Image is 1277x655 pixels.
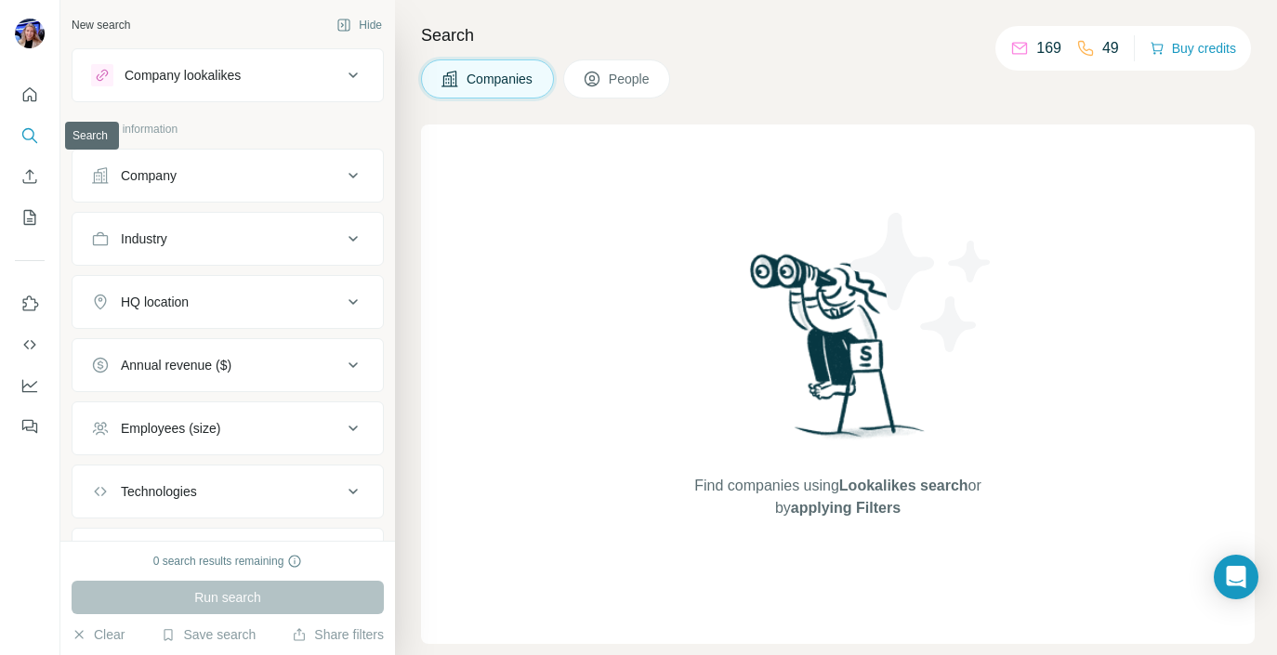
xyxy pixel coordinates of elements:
div: Company lookalikes [125,66,241,85]
button: Use Surfe on LinkedIn [15,287,45,321]
button: Company [72,153,383,198]
div: Employees (size) [121,419,220,438]
button: Use Surfe API [15,328,45,361]
div: New search [72,17,130,33]
p: 169 [1036,37,1061,59]
p: 49 [1102,37,1119,59]
button: Quick start [15,78,45,111]
img: Surfe Illustration - Stars [838,199,1006,366]
button: Save search [161,625,256,644]
button: Industry [72,216,383,261]
div: HQ location [121,293,189,311]
img: Avatar [15,19,45,48]
button: Dashboard [15,369,45,402]
button: My lists [15,201,45,234]
span: People [609,70,652,88]
button: Buy credits [1150,35,1236,61]
button: HQ location [72,280,383,324]
div: 0 search results remaining [153,553,303,570]
button: Share filters [292,625,384,644]
span: Lookalikes search [839,478,968,493]
button: Enrich CSV [15,160,45,193]
p: Company information [72,121,384,138]
button: Hide [323,11,395,39]
div: Open Intercom Messenger [1214,555,1258,599]
div: Technologies [121,482,197,501]
button: Company lookalikes [72,53,383,98]
span: applying Filters [791,500,901,516]
img: Surfe Illustration - Woman searching with binoculars [742,249,935,456]
div: Annual revenue ($) [121,356,231,374]
button: Search [15,119,45,152]
button: Technologies [72,469,383,514]
div: Industry [121,229,167,248]
button: Clear [72,625,125,644]
button: Feedback [15,410,45,443]
h4: Search [421,22,1255,48]
span: Find companies using or by [689,475,986,519]
button: Annual revenue ($) [72,343,383,387]
span: Companies [467,70,534,88]
button: Employees (size) [72,406,383,451]
div: Company [121,166,177,185]
button: Keywords [72,532,383,577]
